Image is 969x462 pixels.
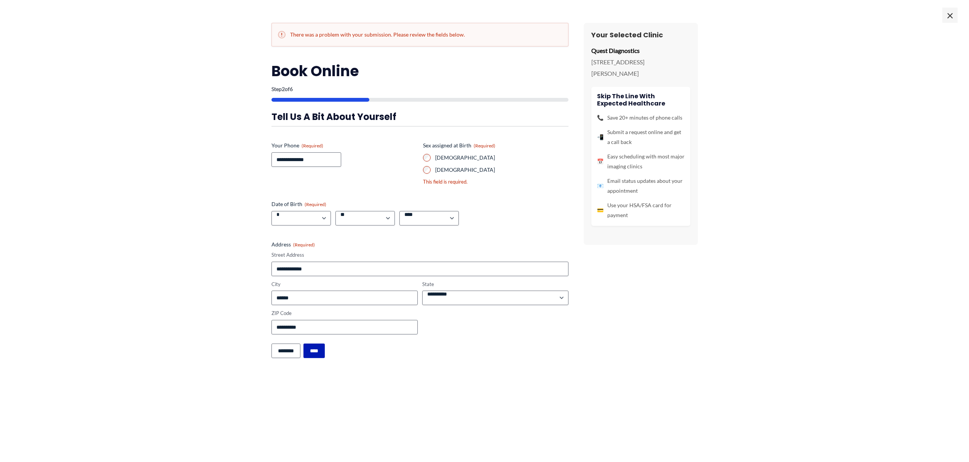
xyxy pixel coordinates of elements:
[282,86,285,92] span: 2
[302,143,323,149] span: (Required)
[423,142,495,149] legend: Sex assigned at Birth
[597,113,603,123] span: 📞
[271,310,418,317] label: ZIP Code
[271,142,417,149] label: Your Phone
[474,143,495,149] span: (Required)
[271,241,315,248] legend: Address
[271,281,418,288] label: City
[597,132,603,142] span: 📲
[597,113,685,123] li: Save 20+ minutes of phone calls
[597,157,603,166] span: 📅
[597,200,685,220] li: Use your HSA/FSA card for payment
[293,242,315,248] span: (Required)
[435,154,568,161] label: [DEMOGRAPHIC_DATA]
[591,30,690,39] h3: Your Selected Clinic
[435,166,568,174] label: [DEMOGRAPHIC_DATA]
[597,93,685,107] h4: Skip the line with Expected Healthcare
[591,45,690,56] p: Quest Diagnostics
[591,56,690,79] p: [STREET_ADDRESS][PERSON_NAME]
[290,86,293,92] span: 6
[278,31,562,38] h2: There was a problem with your submission. Please review the fields below.
[597,152,685,171] li: Easy scheduling with most major imaging clinics
[597,127,685,147] li: Submit a request online and get a call back
[305,201,326,207] span: (Required)
[597,181,603,191] span: 📧
[271,62,568,80] h2: Book Online
[597,205,603,215] span: 💳
[271,86,568,92] p: Step of
[423,178,568,185] div: This field is required.
[271,200,326,208] legend: Date of Birth
[271,251,568,259] label: Street Address
[942,8,958,23] span: ×
[422,281,568,288] label: State
[271,111,568,123] h3: Tell us a bit about yourself
[597,176,685,196] li: Email status updates about your appointment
